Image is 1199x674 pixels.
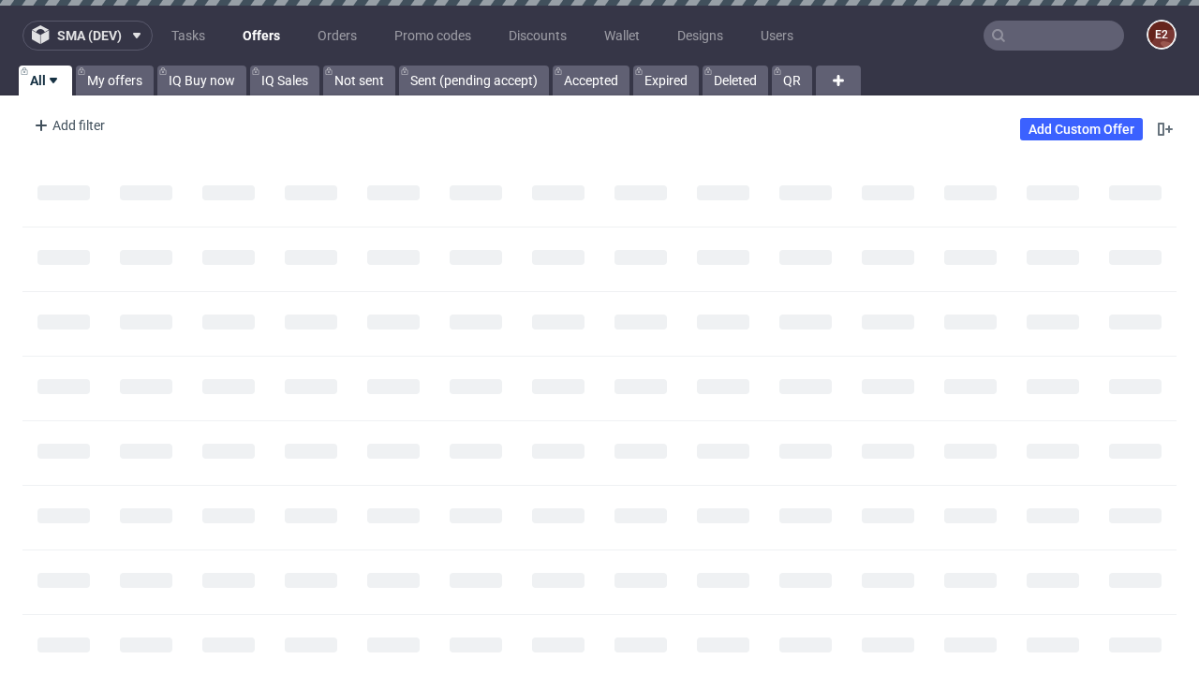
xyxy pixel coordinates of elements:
[76,66,154,95] a: My offers
[250,66,319,95] a: IQ Sales
[399,66,549,95] a: Sent (pending accept)
[383,21,482,51] a: Promo codes
[231,21,291,51] a: Offers
[323,66,395,95] a: Not sent
[703,66,768,95] a: Deleted
[593,21,651,51] a: Wallet
[749,21,805,51] a: Users
[306,21,368,51] a: Orders
[497,21,578,51] a: Discounts
[19,66,72,95] a: All
[160,21,216,51] a: Tasks
[772,66,812,95] a: QR
[57,29,122,42] span: sma (dev)
[22,21,153,51] button: sma (dev)
[633,66,699,95] a: Expired
[666,21,734,51] a: Designs
[1020,118,1143,140] a: Add Custom Offer
[553,66,629,95] a: Accepted
[157,66,246,95] a: IQ Buy now
[1148,22,1175,48] figcaption: e2
[26,110,109,140] div: Add filter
